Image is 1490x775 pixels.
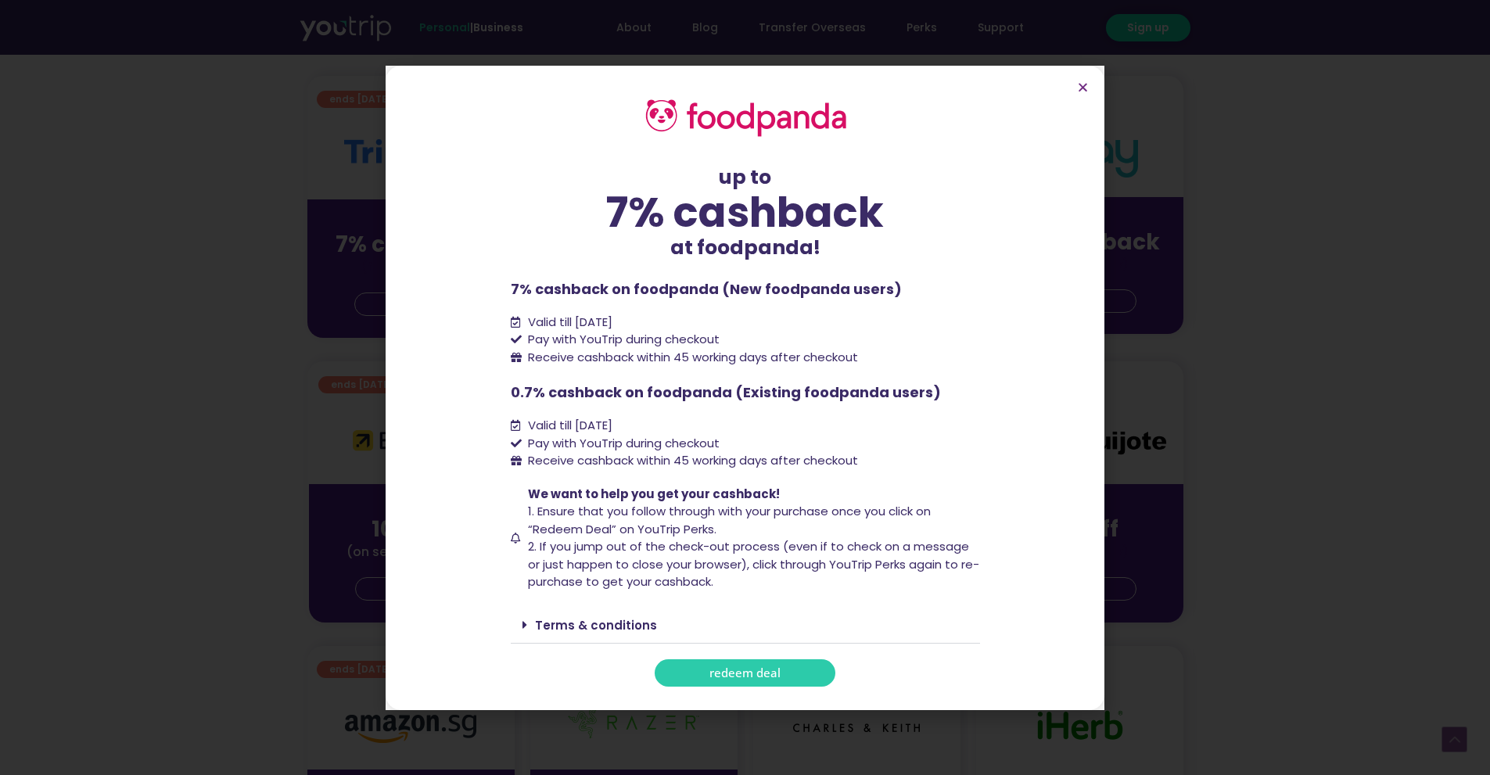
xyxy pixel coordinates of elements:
[511,382,980,403] p: 0.7% cashback on foodpanda (Existing foodpanda users)
[511,192,980,233] div: 7% cashback
[528,486,780,502] span: We want to help you get your cashback!
[524,452,858,470] span: Receive cashback within 45 working days after checkout
[709,667,781,679] span: redeem deal
[524,331,720,349] span: Pay with YouTrip during checkout
[511,163,980,263] div: up to at foodpanda!
[655,659,835,687] a: redeem deal
[511,278,980,300] p: 7% cashback on foodpanda (New foodpanda users)
[1077,81,1089,93] a: Close
[535,617,657,633] a: Terms & conditions
[524,435,720,453] span: Pay with YouTrip during checkout
[511,607,980,644] div: Terms & conditions
[528,538,979,590] span: 2. If you jump out of the check-out process (even if to check on a message or just happen to clos...
[524,349,858,367] span: Receive cashback within 45 working days after checkout
[524,314,612,332] span: Valid till [DATE]
[524,417,612,435] span: Valid till [DATE]
[528,503,931,537] span: 1. Ensure that you follow through with your purchase once you click on “Redeem Deal” on YouTrip P...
